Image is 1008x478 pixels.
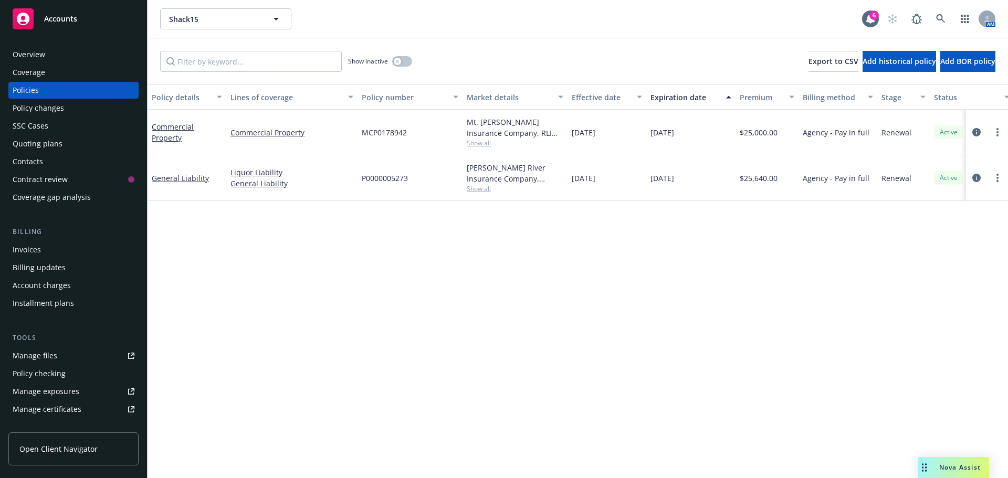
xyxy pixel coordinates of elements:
[881,92,914,103] div: Stage
[881,127,911,138] span: Renewal
[152,122,194,143] a: Commercial Property
[954,8,975,29] a: Switch app
[13,82,39,99] div: Policies
[467,162,563,184] div: [PERSON_NAME] River Insurance Company, [PERSON_NAME] River Group, Novatae Risk Group
[918,457,931,478] div: Drag to move
[13,64,45,81] div: Coverage
[650,173,674,184] span: [DATE]
[362,173,408,184] span: P0000005273
[8,365,139,382] a: Policy checking
[152,92,211,103] div: Policy details
[970,172,983,184] a: circleInformation
[869,10,879,20] div: 6
[348,57,388,66] span: Show inactive
[8,419,139,435] a: Manage claims
[8,383,139,400] a: Manage exposures
[160,8,291,29] button: Shack15
[650,92,720,103] div: Expiration date
[8,118,139,134] a: SSC Cases
[230,167,353,178] a: Liquor Liability
[13,189,91,206] div: Coverage gap analysis
[13,365,66,382] div: Policy checking
[8,347,139,364] a: Manage files
[13,118,48,134] div: SSC Cases
[13,135,62,152] div: Quoting plans
[799,84,877,110] button: Billing method
[8,259,139,276] a: Billing updates
[8,227,139,237] div: Billing
[740,92,783,103] div: Premium
[650,127,674,138] span: [DATE]
[863,51,936,72] button: Add historical policy
[8,100,139,116] a: Policy changes
[877,84,930,110] button: Stage
[467,184,563,193] span: Show all
[940,51,995,72] button: Add BOR policy
[8,401,139,418] a: Manage certificates
[8,277,139,294] a: Account charges
[358,84,463,110] button: Policy number
[940,56,995,66] span: Add BOR policy
[169,14,260,25] span: Shack15
[8,4,139,34] a: Accounts
[13,153,43,170] div: Contacts
[13,383,79,400] div: Manage exposures
[740,127,778,138] span: $25,000.00
[13,347,57,364] div: Manage files
[803,173,869,184] span: Agency - Pay in full
[13,241,41,258] div: Invoices
[736,84,799,110] button: Premium
[230,127,353,138] a: Commercial Property
[467,92,552,103] div: Market details
[8,333,139,343] div: Tools
[740,173,778,184] span: $25,640.00
[918,457,989,478] button: Nova Assist
[8,135,139,152] a: Quoting plans
[226,84,358,110] button: Lines of coverage
[572,92,631,103] div: Effective date
[13,46,45,63] div: Overview
[8,82,139,99] a: Policies
[13,171,68,188] div: Contract review
[230,178,353,189] a: General Liability
[13,277,71,294] div: Account charges
[467,139,563,147] span: Show all
[863,56,936,66] span: Add historical policy
[808,51,858,72] button: Export to CSV
[938,173,959,183] span: Active
[13,100,64,116] div: Policy changes
[467,116,563,139] div: Mt. [PERSON_NAME] Insurance Company, RLI Corp, Novatae Risk Group
[8,171,139,188] a: Contract review
[930,8,951,29] a: Search
[13,419,66,435] div: Manage claims
[991,126,1004,139] a: more
[808,56,858,66] span: Export to CSV
[8,46,139,63] a: Overview
[803,92,862,103] div: Billing method
[906,8,927,29] a: Report a Bug
[148,84,226,110] button: Policy details
[938,128,959,137] span: Active
[572,127,595,138] span: [DATE]
[934,92,998,103] div: Status
[13,295,74,312] div: Installment plans
[230,92,342,103] div: Lines of coverage
[13,401,81,418] div: Manage certificates
[646,84,736,110] button: Expiration date
[19,443,98,454] span: Open Client Navigator
[8,64,139,81] a: Coverage
[152,173,209,183] a: General Liability
[803,127,869,138] span: Agency - Pay in full
[970,126,983,139] a: circleInformation
[8,241,139,258] a: Invoices
[13,259,66,276] div: Billing updates
[991,172,1004,184] a: more
[160,51,342,72] input: Filter by keyword...
[568,84,646,110] button: Effective date
[8,295,139,312] a: Installment plans
[882,8,903,29] a: Start snowing
[939,463,981,472] span: Nova Assist
[463,84,568,110] button: Market details
[881,173,911,184] span: Renewal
